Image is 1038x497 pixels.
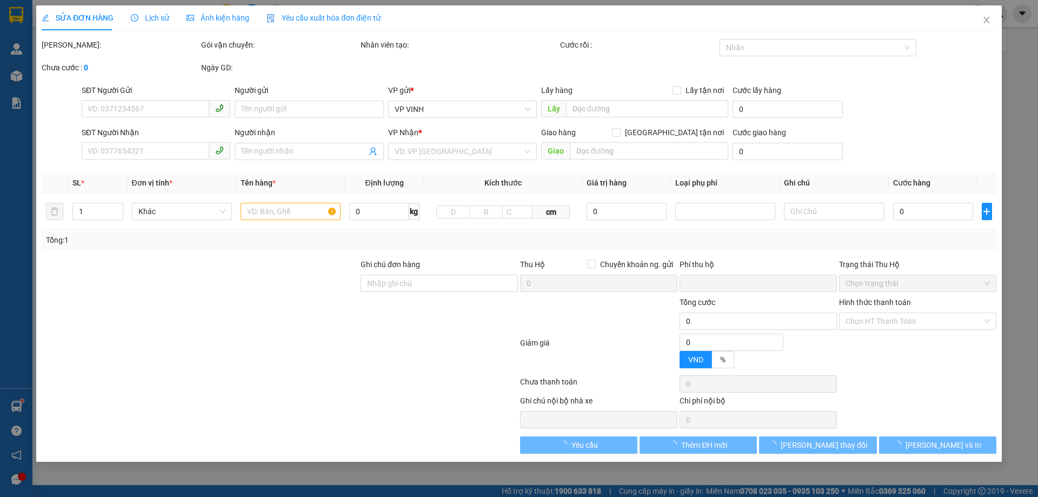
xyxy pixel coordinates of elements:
b: 0 [84,63,88,72]
span: Giá trị hàng [587,178,627,187]
span: picture [187,14,194,22]
span: Lấy [541,100,566,117]
button: [PERSON_NAME] và In [879,436,996,454]
button: delete [46,203,63,220]
input: Cước lấy hàng [733,101,843,118]
span: Tổng cước [680,298,715,307]
span: loading [669,441,681,448]
span: edit [42,14,49,22]
span: cm [533,206,569,218]
button: Yêu cầu [520,436,637,454]
label: Hình thức thanh toán [839,298,911,307]
div: Người nhận [235,127,383,138]
div: Chưa cước : [42,62,199,74]
span: close [982,16,991,24]
span: kg [409,203,420,220]
span: SL [72,178,81,187]
span: Lấy hàng [541,86,573,95]
span: Giao hàng [541,128,576,137]
div: Ngày GD: [201,62,358,74]
span: Chọn trạng thái [846,275,990,291]
input: D [436,206,470,218]
div: Giảm giá [519,337,678,373]
div: [PERSON_NAME]: [42,39,199,51]
input: R [469,206,503,218]
span: phone [215,146,224,155]
div: Cước rồi : [560,39,717,51]
div: Chi phí nội bộ [680,395,837,411]
span: Lấy tận nơi [681,84,728,96]
span: [GEOGRAPHIC_DATA] tận nơi [621,127,728,138]
span: Kích thước [484,178,522,187]
span: VP Nhận [388,128,418,137]
input: C [502,206,533,218]
span: [PERSON_NAME] thay đổi [781,439,867,451]
span: Khác [138,203,225,220]
button: Thêm ĐH mới [640,436,757,454]
span: phone [215,104,224,112]
button: Close [972,5,1002,36]
th: Loại phụ phí [671,173,780,194]
span: VND [688,355,703,364]
span: Đơn vị tính [132,178,172,187]
span: % [720,355,726,364]
div: SĐT Người Nhận [82,127,230,138]
div: VP gửi [388,84,537,96]
span: Yêu cầu xuất hóa đơn điện tử [267,14,381,22]
span: loading [769,441,781,448]
label: Cước lấy hàng [733,86,781,95]
span: SỬA ĐƠN HÀNG [42,14,114,22]
span: Ảnh kiện hàng [187,14,249,22]
input: Cước giao hàng [733,143,843,160]
input: VD: Bàn, Ghế [241,203,341,220]
div: Trạng thái Thu Hộ [839,259,996,270]
span: clock-circle [131,14,138,22]
span: Tên hàng [241,178,276,187]
div: Chưa thanh toán [519,376,678,395]
button: plus [982,203,992,220]
span: Lịch sử [131,14,169,22]
input: Ghi chú đơn hàng [361,275,518,292]
span: VP VINH [395,101,530,117]
span: Chuyển khoản ng. gửi [596,259,677,270]
div: Phí thu hộ [680,259,837,275]
span: Thêm ĐH mới [681,439,727,451]
div: Ghi chú nội bộ nhà xe [520,395,677,411]
img: icon [267,14,275,23]
span: plus [982,207,992,216]
span: Định lượng [365,178,403,187]
div: Nhân viên tạo: [361,39,558,51]
button: [PERSON_NAME] thay đổi [759,436,876,454]
span: Cước hàng [893,178,930,187]
span: Thu Hộ [520,260,545,269]
input: Dọc đường [566,100,728,117]
span: Giao [541,142,570,160]
label: Ghi chú đơn hàng [361,260,420,269]
span: loading [894,441,906,448]
label: Cước giao hàng [733,128,786,137]
span: Yêu cầu [571,439,598,451]
span: loading [560,441,571,448]
div: Tổng: 1 [46,234,401,246]
div: SĐT Người Gửi [82,84,230,96]
div: Người gửi [235,84,383,96]
span: user-add [369,147,377,156]
input: Dọc đường [570,142,728,160]
div: Gói vận chuyển: [201,39,358,51]
th: Ghi chú [780,173,888,194]
input: Ghi Chú [784,203,884,220]
span: [PERSON_NAME] và In [906,439,981,451]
